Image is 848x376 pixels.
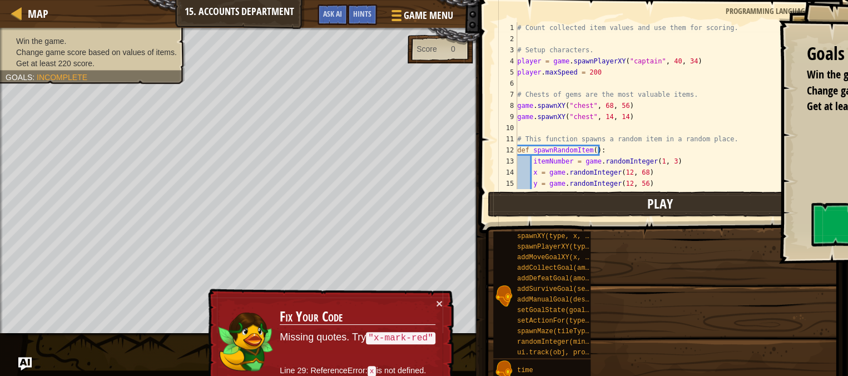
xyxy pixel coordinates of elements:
[517,254,593,261] span: addMoveGoalXY(x, y)
[495,111,517,122] div: 9
[22,6,48,21] a: Map
[383,4,460,31] button: Game Menu
[517,264,605,272] span: addCollectGoal(amount)
[32,73,37,82] span: :
[495,78,517,89] div: 6
[495,56,517,67] div: 4
[6,36,177,47] li: Win the game.
[436,298,443,310] button: ×
[493,285,514,306] img: portrait.png
[517,317,653,325] span: setActionFor(type, event, handler)
[495,133,517,145] div: 11
[517,338,609,346] span: randomInteger(min, max)
[6,73,32,82] span: Goals
[495,178,517,189] div: 15
[517,328,617,335] span: spawnMaze(tileType, seed)
[28,6,48,21] span: Map
[6,58,177,69] li: Get at least 220 score.
[16,59,95,68] span: Get at least 220 score.
[353,8,371,19] span: Hints
[495,167,517,178] div: 14
[495,44,517,56] div: 3
[366,332,435,344] code: "x-mark-red"
[517,349,593,357] span: ui.track(obj, prop)
[517,296,621,304] span: addManualGoal(description)
[37,73,87,82] span: Incomplete
[16,48,177,57] span: Change game score based on values of items.
[16,37,66,46] span: Win the game.
[280,309,435,325] h3: Fix Your Code
[217,309,273,371] img: duck_zana.png
[6,47,177,58] li: Change game score based on values of items.
[495,100,517,111] div: 8
[495,67,517,78] div: 5
[488,191,832,217] button: Play
[451,43,455,55] div: 0
[495,122,517,133] div: 10
[517,367,533,374] span: time
[726,6,809,16] span: Programming language
[517,232,593,240] span: spawnXY(type, x, y)
[495,22,517,33] div: 1
[495,156,517,167] div: 13
[18,357,32,370] button: Ask AI
[280,330,435,345] p: Missing quotes. Try
[404,8,453,23] span: Game Menu
[495,189,517,200] div: 16
[517,275,601,283] span: addDefeatGoal(amount)
[517,306,625,314] span: setGoalState(goal, success)
[416,43,437,55] div: Score
[517,243,617,251] span: spawnPlayerXY(type, x, y)
[495,145,517,156] div: 12
[323,8,342,19] span: Ask AI
[517,285,609,293] span: addSurviveGoal(seconds)
[495,89,517,100] div: 7
[318,4,348,25] button: Ask AI
[495,33,517,44] div: 2
[647,195,673,212] span: Play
